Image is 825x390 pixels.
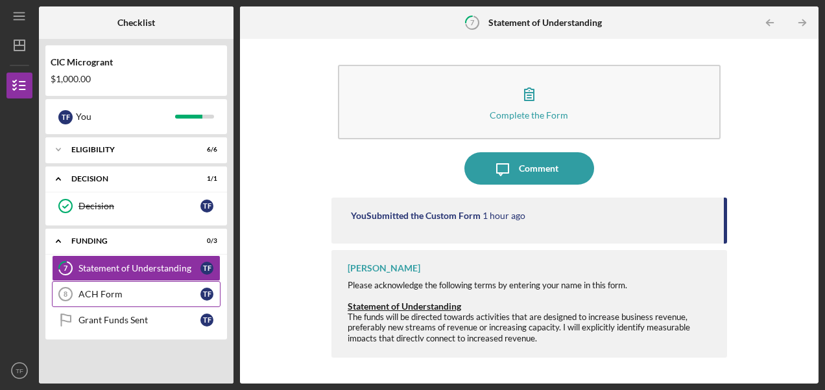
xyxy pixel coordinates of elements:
[51,57,222,67] div: CIC Microgrant
[51,74,222,84] div: $1,000.00
[348,312,690,343] span: The funds will be directed towards activities that are designed to increase business revenue, pre...
[348,280,627,290] span: Please acknowledge the following terms by entering your name in this form.
[52,281,221,307] a: 8ACH FormTF
[483,211,525,221] time: 2025-09-25 18:12
[194,146,217,154] div: 6 / 6
[464,152,594,185] button: Comment
[200,288,213,301] div: T F
[78,315,200,325] div: Grant Funds Sent
[58,110,73,124] div: T F
[52,255,221,281] a: 7Statement of UnderstandingTF
[490,110,568,120] div: Complete the Form
[52,307,221,333] a: Grant Funds SentTF
[64,290,67,298] tspan: 8
[194,175,217,183] div: 1 / 1
[76,106,175,128] div: You
[200,314,213,327] div: T F
[194,237,217,245] div: 0 / 3
[64,264,68,273] tspan: 7
[338,65,721,139] button: Complete the Form
[348,263,420,273] div: [PERSON_NAME]
[488,17,602,28] b: Statement of Understanding
[348,301,461,312] span: Statement of Understanding
[519,152,558,185] div: Comment
[78,289,200,299] div: ACH Form
[200,200,213,212] div: T F
[71,146,185,154] div: ELIGIBILITY
[78,263,200,273] div: Statement of Understanding
[16,367,23,374] text: TF
[351,211,481,221] div: You Submitted the Custom Form
[71,175,185,183] div: Decision
[6,358,32,384] button: TF
[200,262,213,275] div: T F
[470,18,475,27] tspan: 7
[71,237,185,245] div: FUNDING
[52,193,221,219] a: DecisionTF
[117,17,155,28] b: Checklist
[78,201,200,211] div: Decision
